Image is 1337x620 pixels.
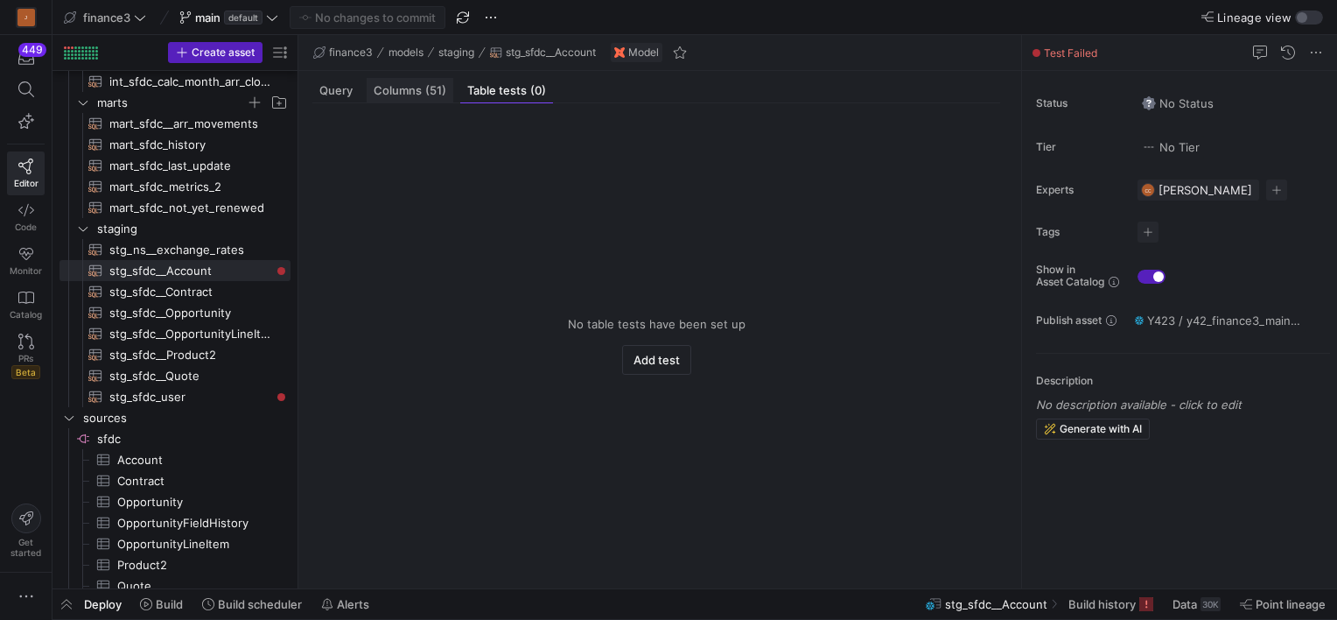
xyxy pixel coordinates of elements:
div: Press SPACE to select this row. [59,428,290,449]
span: Publish asset [1036,314,1102,327]
span: models [388,46,423,59]
span: PRs [18,353,33,363]
a: stg_sfdc__Quote​​​​​​​​​​ [59,365,290,386]
div: Press SPACE to select this row. [59,365,290,386]
span: default [224,11,262,25]
a: mart_sfdc_metrics_2​​​​​​​​​​ [59,176,290,197]
span: Status [1036,97,1123,109]
span: stg_sfdc__Product2​​​​​​​​​​ [109,345,270,365]
span: Show in Asset Catalog [1036,264,1104,288]
button: 449 [7,42,45,74]
span: Get started [10,537,41,558]
button: maindefault [175,6,283,29]
a: stg_sfdc__Account​​​​​​​​​​ [59,260,290,281]
div: Press SPACE to select this row. [59,344,290,365]
span: Generate with AI [1060,423,1142,435]
span: Monitor [10,265,42,276]
p: No description available - click to edit [1036,398,1330,412]
a: sfdc​​​​​​​​ [59,428,290,449]
div: Press SPACE to select this row. [59,575,290,596]
a: PRsBeta [7,327,45,386]
div: Press SPACE to select this row. [59,71,290,92]
span: mart_sfdc_metrics_2​​​​​​​​​​ [109,177,270,197]
div: Press SPACE to select this row. [59,386,290,407]
div: CC [1141,183,1155,197]
button: Alerts [313,589,377,619]
div: Press SPACE to select this row. [59,239,290,260]
span: No table tests have been set up [568,317,745,331]
button: Add test [622,345,691,375]
div: J [17,9,35,26]
span: stg_ns__exchange_rates​​​​​​​​​​ [109,240,270,260]
span: Build scheduler [218,597,302,611]
span: Experts [1036,184,1123,196]
span: Catalog [10,309,42,320]
span: finance3 [83,11,130,25]
a: OpportunityFieldHistory​​​​​​​​​ [59,512,290,533]
span: Beta [11,365,40,379]
button: finance3 [59,6,150,29]
span: stg_sfdc__OpportunityLineItem​​​​​​​​​​ [109,324,270,344]
span: stg_sfdc__Account [945,597,1047,611]
a: Opportunity​​​​​​​​​ [59,491,290,512]
div: Press SPACE to select this row. [59,176,290,197]
div: 30K [1200,597,1221,611]
a: int_sfdc_calc_month_arr_closed_won_arr_eligible​​​​​​​​​​ [59,71,290,92]
div: Press SPACE to select this row. [59,134,290,155]
span: Account​​​​​​​​​ [117,450,270,470]
div: Press SPACE to select this row. [59,470,290,491]
span: sources [83,408,288,428]
a: stg_sfdc__Opportunity​​​​​​​​​​ [59,302,290,323]
a: mart_sfdc__arr_movements​​​​​​​​​​ [59,113,290,134]
a: stg_sfdc_user​​​​​​​​​​ [59,386,290,407]
span: stg_sfdc__Account​​​​​​​​​​ [109,261,270,281]
a: Code [7,195,45,239]
span: Opportunity​​​​​​​​​ [117,492,270,512]
span: Y423 / y42_finance3_main / STG_SFDC__ACCOUNT [1147,314,1301,328]
span: [PERSON_NAME] [1158,183,1252,197]
span: Data [1172,597,1197,611]
button: Build history [1060,589,1161,619]
button: Point lineage [1232,589,1333,619]
img: No status [1142,96,1156,110]
button: Create asset [168,42,262,63]
span: Query [319,85,353,96]
button: Y423 / y42_finance3_main / STG_SFDC__ACCOUNT [1130,309,1305,332]
span: Columns [374,85,446,96]
span: Product2​​​​​​​​​ [117,555,270,575]
span: Contract​​​​​​​​​ [117,471,270,491]
div: Press SPACE to select this row. [59,260,290,281]
a: Catalog [7,283,45,327]
span: mart_sfdc_last_update​​​​​​​​​​ [109,156,270,176]
span: OpportunityLineItem​​​​​​​​​ [117,534,270,554]
span: Add test [633,353,680,367]
span: stg_sfdc__Opportunity​​​​​​​​​​ [109,303,270,323]
div: Press SPACE to select this row. [59,113,290,134]
button: Build scheduler [194,589,310,619]
a: J [7,3,45,32]
div: Press SPACE to select this row. [59,533,290,554]
span: Tier [1036,141,1123,153]
a: stg_sfdc__OpportunityLineItem​​​​​​​​​​ [59,323,290,344]
div: Press SPACE to select this row. [59,512,290,533]
button: models [384,42,428,63]
div: 449 [18,43,46,57]
img: undefined [614,47,625,58]
a: mart_sfdc_not_yet_renewed​​​​​​​​​​ [59,197,290,218]
a: Contract​​​​​​​​​ [59,470,290,491]
a: Quote​​​​​​​​​ [59,575,290,596]
div: Press SPACE to select this row. [59,281,290,302]
span: int_sfdc_calc_month_arr_closed_won_arr_eligible​​​​​​​​​​ [109,72,270,92]
div: Press SPACE to select this row. [59,554,290,575]
div: Press SPACE to select this row. [59,218,290,239]
span: (51) [425,85,446,96]
span: staging [438,46,474,59]
span: mart_sfdc__arr_movements​​​​​​​​​​ [109,114,270,134]
span: stg_sfdc__Contract​​​​​​​​​​ [109,282,270,302]
div: Press SPACE to select this row. [59,323,290,344]
span: Model [628,46,659,59]
a: Editor [7,151,45,195]
span: No Status [1142,96,1214,110]
span: Code [15,222,37,232]
span: Point lineage [1256,597,1326,611]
